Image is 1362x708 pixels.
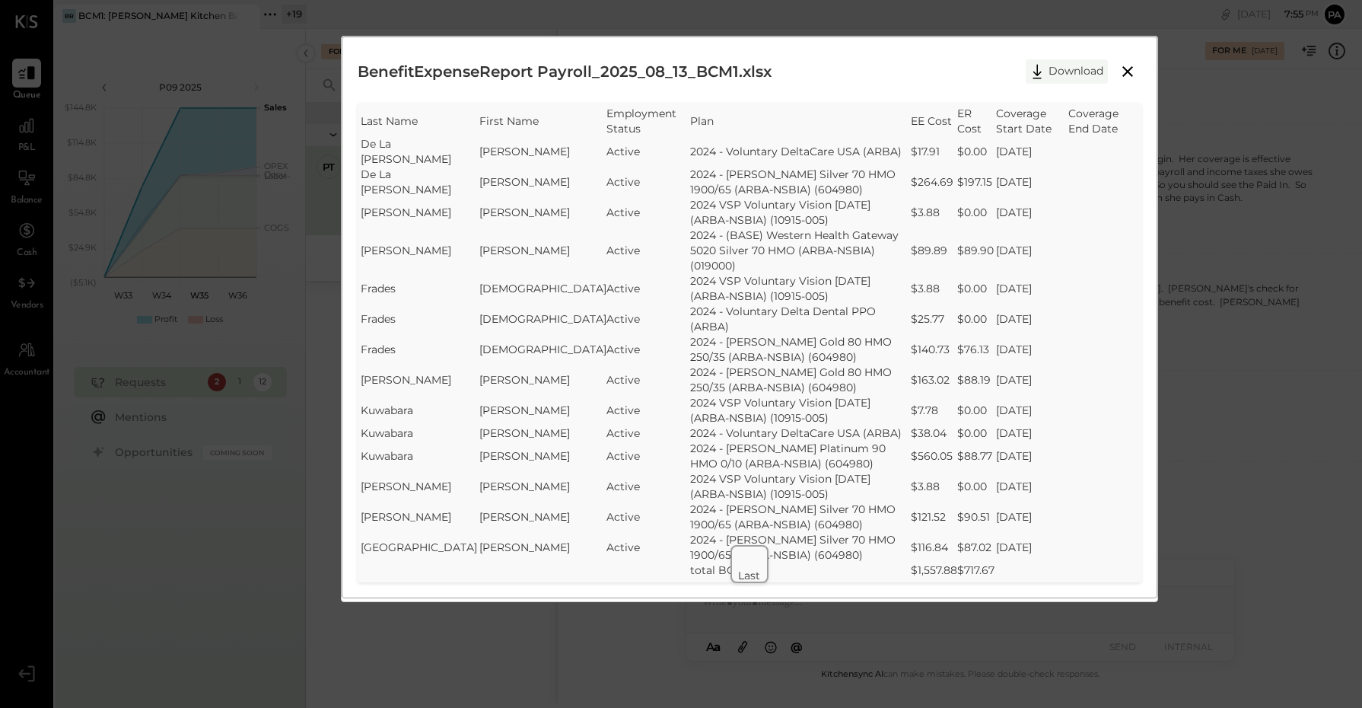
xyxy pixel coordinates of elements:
[996,532,1068,563] td: [DATE]
[479,532,606,563] td: [PERSON_NAME]
[957,167,996,197] td: $197.15
[690,273,911,304] td: 2024 VSP Voluntary Vision [DATE] (ARBA-NSBIA) (10915-005)
[996,502,1068,532] td: [DATE]
[690,106,911,136] td: Plan
[361,304,480,334] td: Frades
[957,273,996,304] td: $0.00
[606,441,690,471] td: Active
[361,228,480,273] td: [PERSON_NAME]
[690,334,911,365] td: 2024 - [PERSON_NAME] Gold 80 HMO 250/35 (ARBA-NSBIA) (604980)
[996,167,1068,197] td: [DATE]
[606,426,690,441] td: Active
[690,441,911,471] td: 2024 - [PERSON_NAME] Platinum 90 HMO 0/10 (ARBA-NSBIA) (604980)
[957,304,996,334] td: $0.00
[996,441,1068,471] td: [DATE]
[479,228,606,273] td: [PERSON_NAME]
[996,426,1068,441] td: [DATE]
[690,365,911,395] td: 2024 - [PERSON_NAME] Gold 80 HMO 250/35 (ARBA-NSBIA) (604980)
[361,471,480,502] td: [PERSON_NAME]
[606,197,690,228] td: Active
[690,532,911,563] td: 2024 - [PERSON_NAME] Silver 70 HMO 1900/65 (ARBA-NSBIA) (604980)
[911,441,957,471] td: $560.05
[957,365,996,395] td: $88.19
[479,197,606,228] td: [PERSON_NAME]
[911,532,957,563] td: $116.84
[911,167,957,197] td: $264.69
[996,197,1068,228] td: [DATE]
[361,197,480,228] td: [PERSON_NAME]
[957,426,996,441] td: $0.00
[996,228,1068,273] td: [DATE]
[479,502,606,532] td: [PERSON_NAME]
[738,553,854,598] td: Last Name
[911,106,957,136] td: EE Cost
[996,471,1068,502] td: [DATE]
[361,395,480,426] td: Kuwabara
[606,304,690,334] td: Active
[690,304,911,334] td: 2024 - Voluntary Delta Dental PPO (ARBA)
[957,502,996,532] td: $90.51
[606,136,690,167] td: Active
[996,365,1068,395] td: [DATE]
[479,365,606,395] td: [PERSON_NAME]
[361,365,480,395] td: [PERSON_NAME]
[911,197,957,228] td: $3.88
[911,471,957,502] td: $3.88
[957,136,996,167] td: $0.00
[996,136,1068,167] td: [DATE]
[690,136,911,167] td: 2024 - Voluntary DeltaCare USA (ARBA)
[911,304,957,334] td: $25.77
[479,426,606,441] td: [PERSON_NAME]
[996,395,1068,426] td: [DATE]
[606,471,690,502] td: Active
[911,136,957,167] td: $17.91
[690,197,911,228] td: 2024 VSP Voluntary Vision [DATE] (ARBA-NSBIA) (10915-005)
[690,395,911,426] td: 2024 VSP Voluntary Vision [DATE] (ARBA-NSBIA) (10915-005)
[606,365,690,395] td: Active
[911,365,957,395] td: $163.02
[606,167,690,197] td: Active
[690,502,911,532] td: 2024 - [PERSON_NAME] Silver 70 HMO 1900/65 (ARBA-NSBIA) (604980)
[957,228,996,273] td: $89.90
[911,426,957,441] td: $38.04
[690,471,911,502] td: 2024 VSP Voluntary Vision [DATE] (ARBA-NSBIA) (10915-005)
[479,395,606,426] td: [PERSON_NAME]
[479,136,606,167] td: [PERSON_NAME]
[361,136,480,167] td: De La [PERSON_NAME]
[957,395,996,426] td: $0.00
[911,502,957,532] td: $121.52
[996,106,1068,136] td: Coverage Start Date
[361,273,480,304] td: Frades
[911,395,957,426] td: $7.78
[361,532,480,563] td: [GEOGRAPHIC_DATA]
[957,441,996,471] td: $88.77
[361,106,480,136] td: Last Name
[957,334,996,365] td: $76.13
[911,273,957,304] td: $3.88
[690,228,911,273] td: 2024 - (BASE) Western Health Gateway 5020 Silver 70 HMO (ARBA-NSBIA)(019000)
[479,167,606,197] td: [PERSON_NAME]
[690,426,911,441] td: 2024 - Voluntary DeltaCare USA (ARBA)
[957,106,996,136] td: ER Cost
[606,228,690,273] td: Active
[606,273,690,304] td: Active
[996,334,1068,365] td: [DATE]
[479,471,606,502] td: [PERSON_NAME]
[996,304,1068,334] td: [DATE]
[361,441,480,471] td: Kuwabara
[479,106,606,136] td: First Name
[957,532,996,563] td: $87.02
[957,197,996,228] td: $0.00
[361,334,480,365] td: Frades
[358,53,772,91] h2: BenefitExpenseReport Payroll_2025_08_13_BCM1.xlsx
[957,471,996,502] td: $0.00
[361,426,480,441] td: Kuwabara
[361,167,480,197] td: De La [PERSON_NAME]
[606,395,690,426] td: Active
[479,441,606,471] td: [PERSON_NAME]
[911,228,957,273] td: $89.89
[690,167,911,197] td: 2024 - [PERSON_NAME] Silver 70 HMO 1900/65 (ARBA-NSBIA) (604980)
[911,334,957,365] td: $140.73
[1026,59,1108,84] button: Download
[996,273,1068,304] td: [DATE]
